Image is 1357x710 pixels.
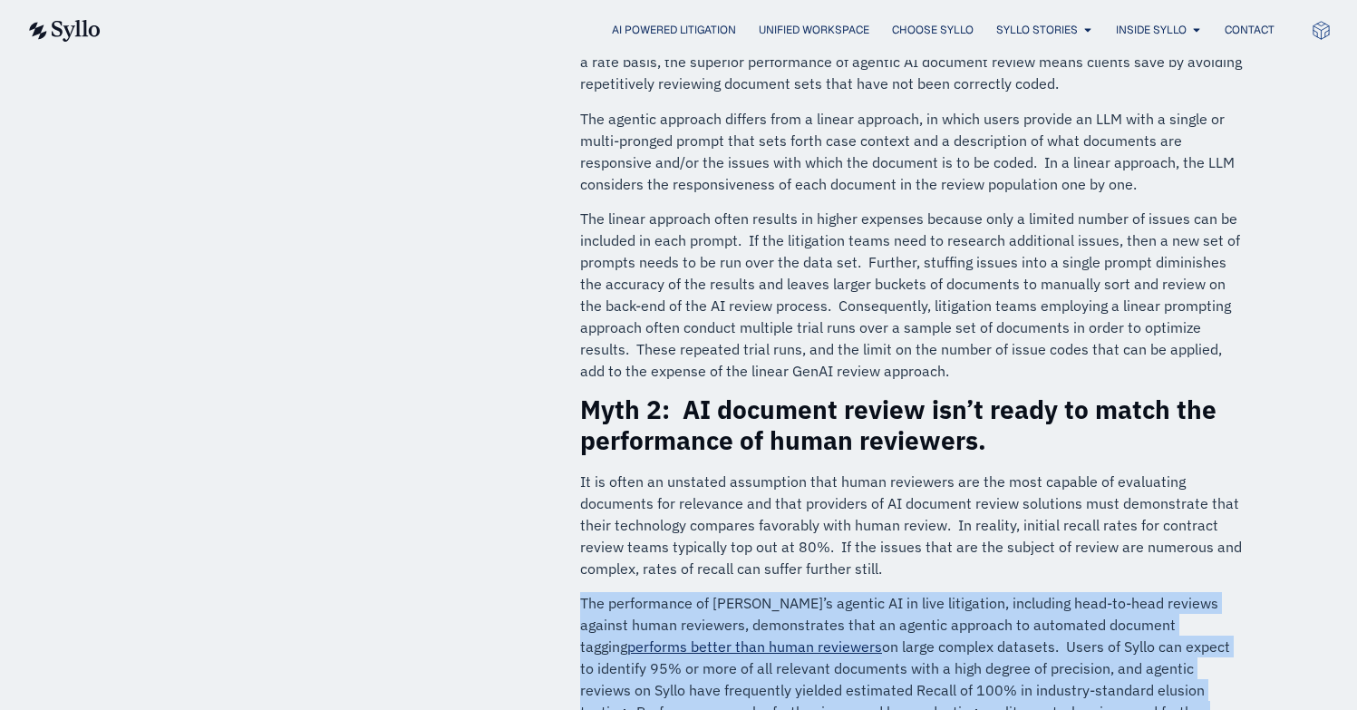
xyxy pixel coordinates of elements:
strong: Myth 2: AI document review isn’t ready to match the performance of human reviewers. [580,393,1216,457]
a: Inside Syllo [1116,22,1187,38]
a: Contact [1225,22,1275,38]
p: It is often an unstated assumption that human reviewers are the most capable of evaluating docume... [580,471,1245,579]
a: performs better than human reviewers [627,637,882,656]
a: AI Powered Litigation [612,22,736,38]
div: Menu Toggle [137,22,1275,39]
nav: Menu [137,22,1275,39]
p: The linear approach often results in higher expenses because only a limited number of issues can ... [580,208,1245,382]
a: Unified Workspace [759,22,869,38]
img: syllo [26,20,101,42]
p: The agentic approach differs from a linear approach, in which users provide an LLM with a single ... [580,108,1245,195]
a: Choose Syllo [892,22,974,38]
a: Syllo Stories [996,22,1078,38]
